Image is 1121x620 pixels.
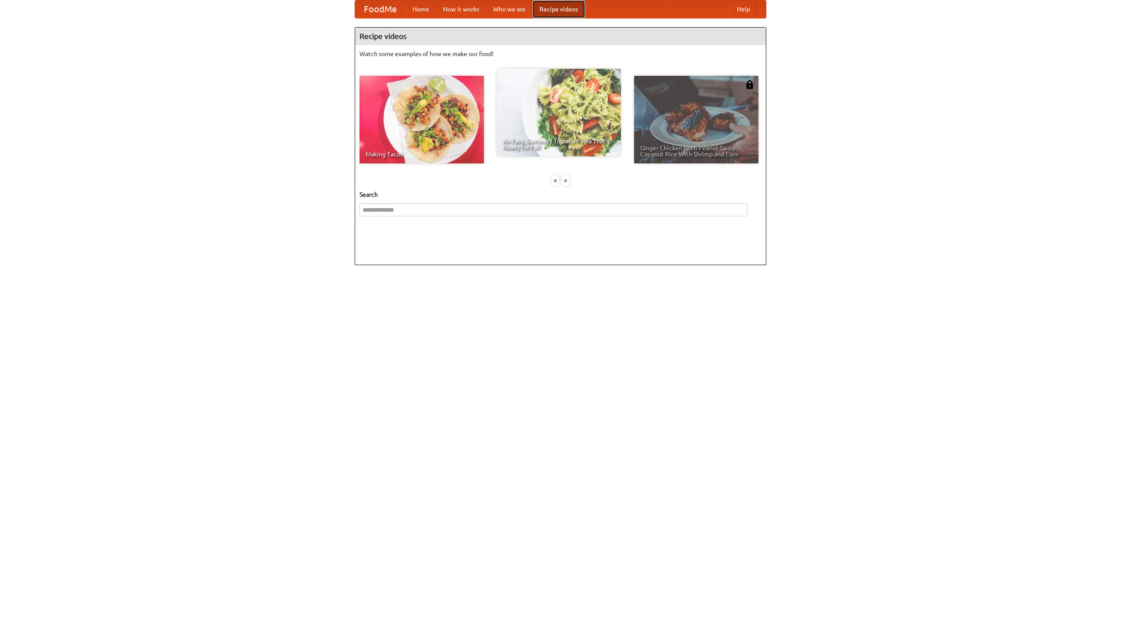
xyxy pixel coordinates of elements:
a: Making Tacos [360,76,484,163]
a: How it works [436,0,486,18]
a: Who we are [486,0,532,18]
div: » [562,175,570,186]
img: 483408.png [745,80,754,89]
h5: Search [360,190,761,199]
a: An Easy, Summery Tomato Pasta That's Ready for Fall [497,69,621,156]
a: Home [405,0,436,18]
span: An Easy, Summery Tomato Pasta That's Ready for Fall [503,138,615,150]
h4: Recipe videos [355,28,766,45]
p: Watch some examples of how we make our food! [360,50,761,58]
a: Recipe videos [532,0,585,18]
a: FoodMe [355,0,405,18]
span: Making Tacos [366,151,478,157]
a: Help [730,0,757,18]
div: « [551,175,559,186]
